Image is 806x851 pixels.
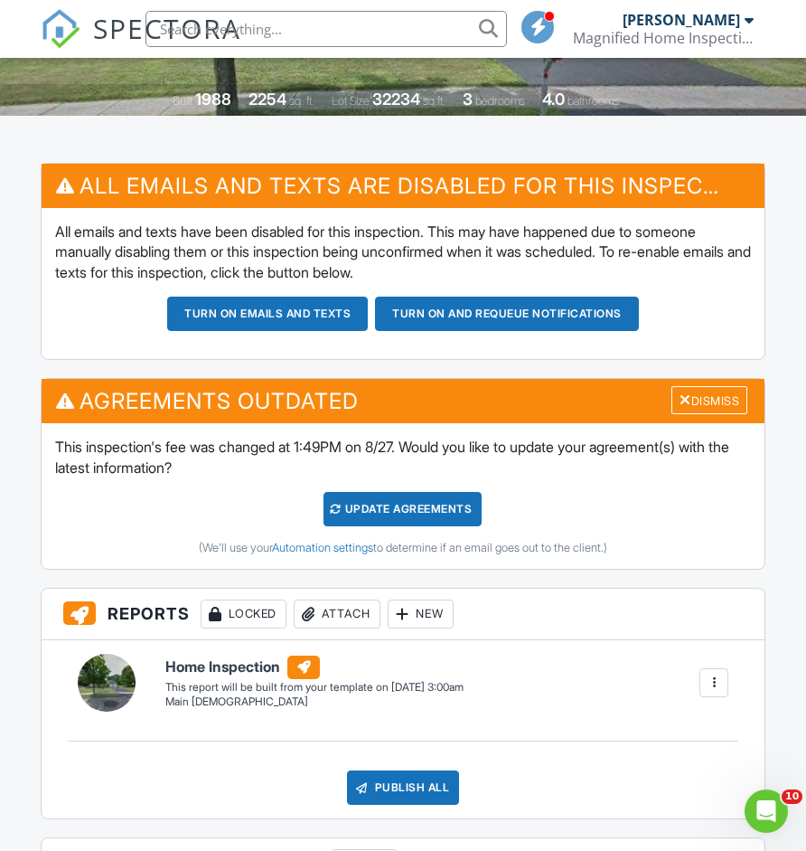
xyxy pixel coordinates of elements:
[567,94,619,108] span: bathrooms
[165,656,464,679] h6: Home Inspection
[623,11,740,29] div: [PERSON_NAME]
[167,297,368,331] button: Turn on emails and texts
[289,94,314,108] span: sq. ft.
[42,589,765,640] h3: Reports
[573,29,754,47] div: Magnified Home Inspections, LLC
[195,90,231,109] div: 1988
[248,90,286,109] div: 2254
[332,94,370,108] span: Lot Size
[41,24,241,62] a: SPECTORA
[145,11,507,47] input: Search everything...
[294,600,380,629] div: Attach
[671,386,747,414] div: Dismiss
[423,94,445,108] span: sq.ft.
[782,790,802,804] span: 10
[463,90,473,109] div: 3
[475,94,525,108] span: bedrooms
[323,492,482,526] div: Update Agreements
[93,9,241,47] span: SPECTORA
[347,771,460,805] div: Publish All
[372,90,420,109] div: 32234
[55,541,752,555] div: (We'll use your to determine if an email goes out to the client.)
[41,9,80,49] img: The Best Home Inspection Software - Spectora
[272,541,373,554] a: Automation settings
[42,164,765,208] h3: All emails and texts are disabled for this inspection!
[165,695,464,710] div: Main [DEMOGRAPHIC_DATA]
[173,94,192,108] span: Built
[375,297,639,331] button: Turn on and Requeue Notifications
[55,222,752,282] p: All emails and texts have been disabled for this inspection. This may have happened due to someon...
[42,379,765,423] h3: Agreements Outdated
[388,600,454,629] div: New
[165,680,464,695] div: This report will be built from your template on [DATE] 3:00am
[42,423,765,569] div: This inspection's fee was changed at 1:49PM on 8/27. Would you like to update your agreement(s) w...
[542,90,565,109] div: 4.0
[745,790,788,833] iframe: Intercom live chat
[201,600,286,629] div: Locked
